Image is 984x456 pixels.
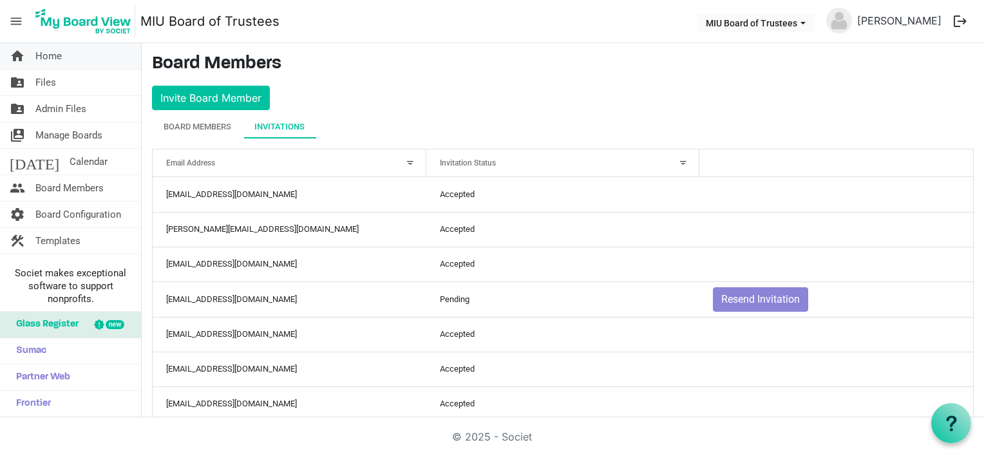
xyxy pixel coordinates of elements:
[153,247,426,281] td: cking@miu.edu column header Email Address
[164,120,231,133] div: Board Members
[10,96,25,122] span: folder_shared
[152,86,270,110] button: Invite Board Member
[699,281,973,317] td: Resend Invitation is template cell column header
[152,115,974,138] div: tab-header
[697,14,814,32] button: MIU Board of Trustees dropdownbutton
[426,352,700,386] td: Accepted column header Invitation Status
[426,317,700,352] td: Accepted column header Invitation Status
[426,177,700,212] td: Accepted column header Invitation Status
[35,175,104,201] span: Board Members
[699,386,973,421] td: is template cell column header
[140,8,279,34] a: MIU Board of Trustees
[152,53,974,75] h3: Board Members
[153,212,426,247] td: wynne@maharishi.net column header Email Address
[153,317,426,352] td: keithwallace108@gmail.com column header Email Address
[4,9,28,33] span: menu
[254,120,305,133] div: Invitations
[10,228,25,254] span: construction
[166,158,215,167] span: Email Address
[153,177,426,212] td: rajastanley@maharishi.net column header Email Address
[452,430,532,443] a: © 2025 - Societ
[440,158,496,167] span: Invitation Status
[35,70,56,95] span: Files
[35,228,80,254] span: Templates
[153,386,426,421] td: jhagelin@miu.edu column header Email Address
[699,352,973,386] td: is template cell column header
[699,317,973,352] td: is template cell column header
[10,365,70,390] span: Partner Web
[713,287,808,312] button: Resend Invitation
[35,202,121,227] span: Board Configuration
[10,149,59,175] span: [DATE]
[699,212,973,247] td: is template cell column header
[426,212,700,247] td: Accepted column header Invitation Status
[70,149,108,175] span: Calendar
[10,175,25,201] span: people
[426,281,700,317] td: Pending column header Invitation Status
[426,247,700,281] td: Accepted column header Invitation Status
[35,96,86,122] span: Admin Files
[32,5,135,37] img: My Board View Logo
[32,5,140,37] a: My Board View Logo
[10,312,79,337] span: Glass Register
[10,202,25,227] span: settings
[10,122,25,148] span: switch_account
[947,8,974,35] button: logout
[35,43,62,69] span: Home
[826,8,852,33] img: no-profile-picture.svg
[153,281,426,317] td: emalloy@miu.edu column header Email Address
[35,122,102,148] span: Manage Boards
[6,267,135,305] span: Societ makes exceptional software to support nonprofits.
[426,386,700,421] td: Accepted column header Invitation Status
[10,338,46,364] span: Sumac
[10,43,25,69] span: home
[106,320,124,329] div: new
[852,8,947,33] a: [PERSON_NAME]
[10,70,25,95] span: folder_shared
[153,352,426,386] td: sankari@miu.edu column header Email Address
[699,247,973,281] td: is template cell column header
[10,391,51,417] span: Frontier
[699,177,973,212] td: is template cell column header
